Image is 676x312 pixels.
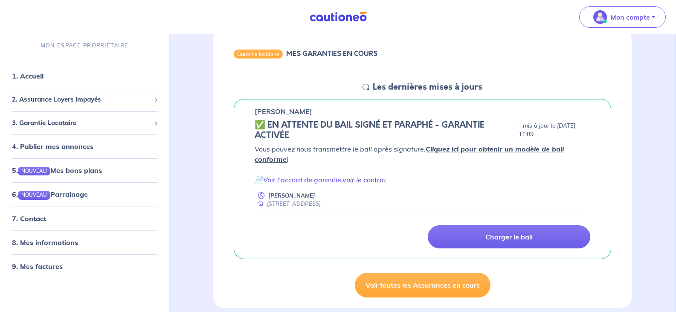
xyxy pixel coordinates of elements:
[306,12,370,22] img: Cautioneo
[519,122,590,139] p: - mis à jour le [DATE] 11:09
[12,238,78,247] a: 8. Mes informations
[286,50,377,58] h6: MES GARANTIES EN COURS
[3,258,165,275] div: 9. Mes factures
[255,145,564,163] a: Cliquez ici pour obtenir un modèle de bail conforme
[263,175,341,184] a: Voir l'accord de garantie
[234,50,283,58] div: Garantie locataire
[3,67,165,85] div: 1. Accueil
[255,106,312,117] p: [PERSON_NAME]
[3,162,165,179] div: 5.NOUVEAUMes bons plans
[355,273,490,297] a: Voir toutes les Assurances en cours
[610,12,650,22] p: Mon compte
[255,120,515,140] h5: ✅️️️ EN ATTENTE DU BAIL SIGNÉ ET PARAPHÉ - GARANTIE ACTIVÉE
[255,175,386,184] em: 📄 ,
[12,214,46,223] a: 7. Contact
[3,210,165,227] div: 7. Contact
[3,115,165,131] div: 3. Garantie Locataire
[3,138,165,155] div: 4. Publier mes annonces
[12,166,102,175] a: 5.NOUVEAUMes bons plans
[41,41,128,50] p: MON ESPACE PROPRIÉTAIRE
[255,120,590,140] div: state: CONTRACT-SIGNED, Context: IN-LANDLORD,IS-GL-CAUTION-IN-LANDLORD
[3,186,165,203] div: 6.NOUVEAUParrainage
[12,72,44,80] a: 1. Accueil
[12,190,88,198] a: 6.NOUVEAUParrainage
[342,175,386,184] a: voir le contrat
[373,82,482,92] h5: Les dernières mises à jours
[255,200,321,208] div: [STREET_ADDRESS]
[12,95,151,105] span: 2. Assurance Loyers Impayés
[268,192,315,200] p: [PERSON_NAME]
[12,142,93,151] a: 4. Publier mes annonces
[485,233,533,241] p: Charger le bail
[3,91,165,108] div: 2. Assurance Loyers Impayés
[579,6,666,28] button: illu_account_valid_menu.svgMon compte
[255,145,564,163] em: Vous pouvez nous transmettre le bail après signature. )
[12,118,151,128] span: 3. Garantie Locataire
[593,10,607,24] img: illu_account_valid_menu.svg
[3,234,165,251] div: 8. Mes informations
[12,262,63,271] a: 9. Mes factures
[428,225,590,248] a: Charger le bail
